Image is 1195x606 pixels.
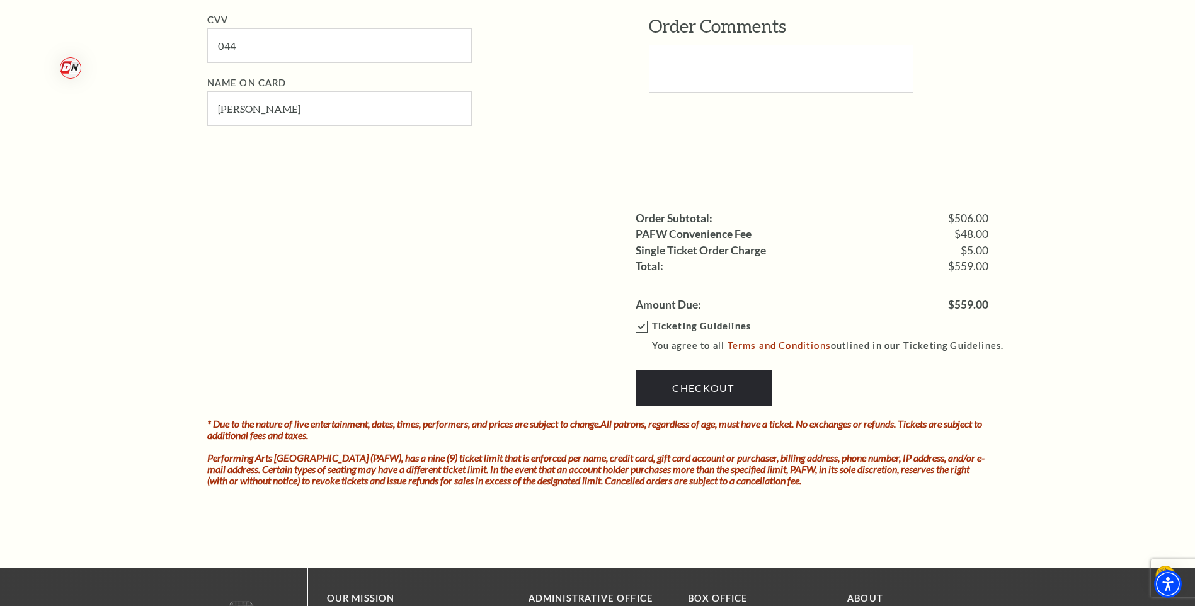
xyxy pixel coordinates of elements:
span: outlined in our Ticketing Guidelines. [831,340,1003,351]
span: $506.00 [948,213,988,224]
a: About [847,593,883,603]
label: Order Subtotal: [636,213,712,224]
i: * Due to the nature of live entertainment, dates, times, performers, and prices are subject to ch... [207,418,982,441]
i: Performing Arts [GEOGRAPHIC_DATA] (PAFW), has a nine (9) ticket limit that is enforced per name, ... [207,452,985,486]
a: Checkout [636,370,772,406]
p: You agree to all [652,338,1015,354]
span: $48.00 [954,229,988,240]
label: CVV [207,14,229,25]
label: Total: [636,261,663,272]
label: PAFW Convenience Fee [636,229,752,240]
div: Accessibility Menu [1154,570,1182,598]
textarea: Text area [649,45,913,93]
span: $559.00 [948,261,988,272]
span: $559.00 [948,299,988,311]
label: Name on Card [207,77,287,88]
strong: Ticketing Guidelines [652,321,751,331]
label: Single Ticket Order Charge [636,245,766,256]
a: Terms and Conditions [728,340,831,351]
strong: All patrons, regardless of age, must have a ticket [600,418,792,430]
span: $5.00 [961,245,988,256]
label: Amount Due: [636,299,701,311]
span: Order Comments [649,15,786,37]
